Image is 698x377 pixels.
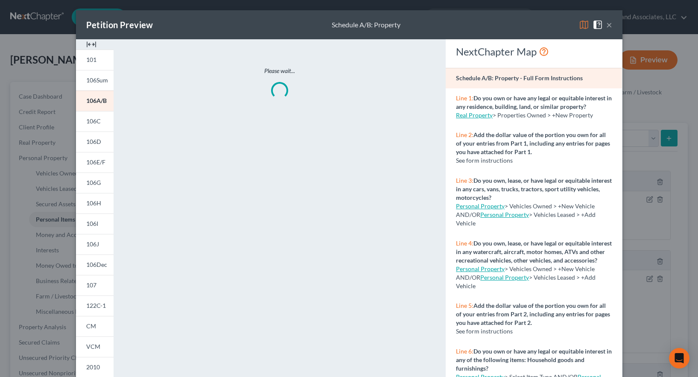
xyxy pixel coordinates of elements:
span: 106I [86,220,98,227]
span: 107 [86,281,96,289]
a: 106J [76,234,114,254]
span: 101 [86,56,96,63]
a: 122C-1 [76,295,114,316]
span: > Vehicles Owned > +New Vehicle AND/OR [456,202,595,218]
strong: Do you own or have any legal or equitable interest in any residence, building, land, or similar p... [456,94,612,110]
span: 106H [86,199,101,207]
a: 106G [76,172,114,193]
span: See form instructions [456,157,513,164]
span: See form instructions [456,327,513,335]
span: 122C-1 [86,302,106,309]
span: Line 1: [456,94,473,102]
a: 106E/F [76,152,114,172]
a: 107 [76,275,114,295]
strong: Add the dollar value of the portion you own for all of your entries from Part 1, including any en... [456,131,610,155]
a: Real Property [456,111,493,119]
div: Open Intercom Messenger [669,348,689,368]
img: map-eea8200ae884c6f1103ae1953ef3d486a96c86aabb227e865a55264e3737af1f.svg [579,20,589,30]
span: 106G [86,179,101,186]
a: 101 [76,50,114,70]
a: 106H [76,193,114,213]
span: VCM [86,343,100,350]
span: Line 4: [456,240,473,247]
a: 106Sum [76,70,114,91]
a: Personal Property [480,211,529,218]
span: 106C [86,117,101,125]
span: > Vehicles Leased > +Add Vehicle [456,211,596,227]
button: × [606,20,612,30]
a: 106A/B [76,91,114,111]
span: 106Sum [86,76,108,84]
span: 106E/F [86,158,105,166]
a: 106I [76,213,114,234]
a: Personal Property [480,274,529,281]
a: Personal Property [456,265,505,272]
img: expand-e0f6d898513216a626fdd78e52531dac95497ffd26381d4c15ee2fc46db09dca.svg [86,39,96,50]
span: > Vehicles Owned > +New Vehicle AND/OR [456,265,595,281]
span: 106J [86,240,99,248]
span: Line 2: [456,131,473,138]
a: 106C [76,111,114,132]
span: > Vehicles Leased > +Add Vehicle [456,274,596,289]
a: VCM [76,336,114,357]
span: CM [86,322,96,330]
strong: Do you own, lease, or have legal or equitable interest in any cars, vans, trucks, tractors, sport... [456,177,612,201]
span: Line 5: [456,302,473,309]
span: Line 6: [456,348,473,355]
strong: Add the dollar value of the portion you own for all of your entries from Part 2, including any en... [456,302,610,326]
div: Petition Preview [86,19,153,31]
strong: Do you own or have any legal or equitable interest in any of the following items: Household goods... [456,348,612,372]
div: NextChapter Map [456,45,612,58]
span: > Properties Owned > +New Property [493,111,593,119]
div: Schedule A/B: Property [332,20,400,30]
span: 106Dec [86,261,107,268]
p: Please wait... [149,67,410,75]
a: 106D [76,132,114,152]
a: CM [76,316,114,336]
a: 106Dec [76,254,114,275]
span: 106A/B [86,97,107,104]
span: 2010 [86,363,100,371]
a: Personal Property [456,202,505,210]
span: Line 3: [456,177,473,184]
strong: Schedule A/B: Property - Full Form Instructions [456,74,583,82]
strong: Do you own, lease, or have legal or equitable interest in any watercraft, aircraft, motor homes, ... [456,240,612,264]
img: help-close-5ba153eb36485ed6c1ea00a893f15db1cb9b99d6cae46e1a8edb6c62d00a1a76.svg [593,20,603,30]
span: 106D [86,138,101,145]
